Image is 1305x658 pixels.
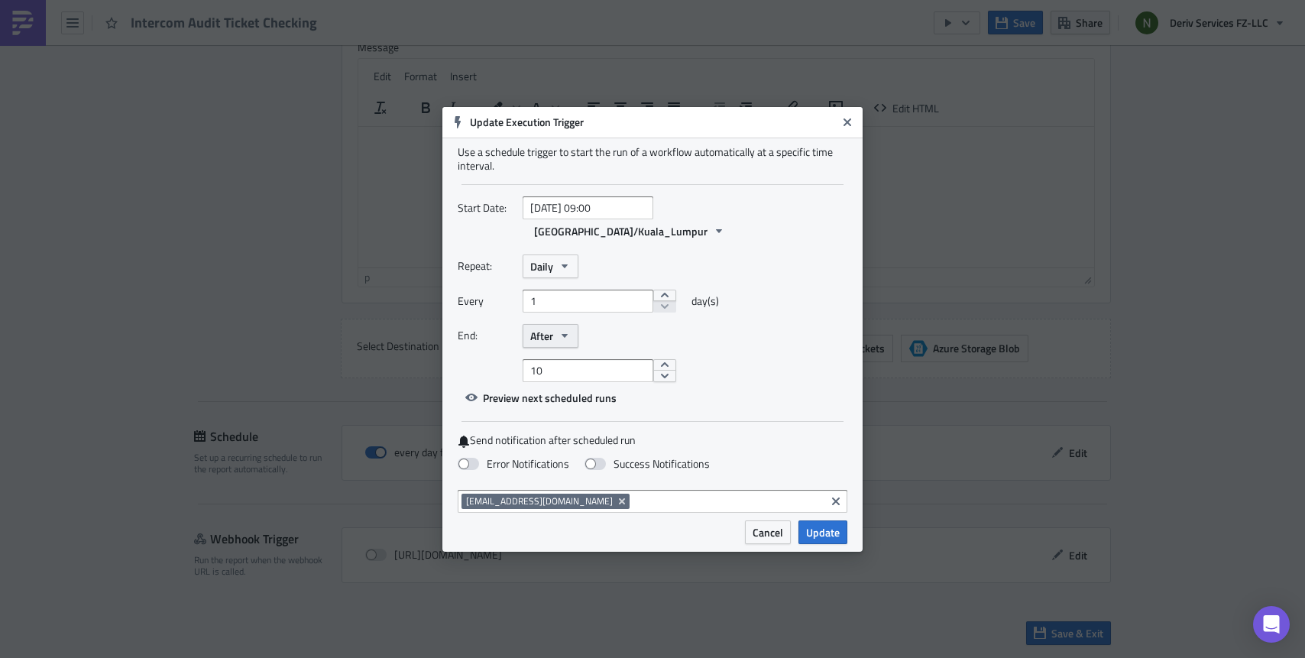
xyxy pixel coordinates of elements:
button: Close [836,111,859,134]
h6: Update Execution Trigger [470,115,837,129]
span: After [530,328,553,344]
span: Cancel [753,524,783,540]
input: YYYY-MM-DD HH:mm [523,196,653,219]
span: Daily [530,258,553,274]
button: Remove Tag [616,494,630,509]
button: decrement [653,370,676,382]
label: Every [458,290,515,313]
label: End: [458,324,515,347]
label: Success Notifications [584,457,710,471]
div: Use a schedule trigger to start the run of a workflow automatically at a specific time interval. [458,145,847,173]
button: After [523,324,578,348]
label: Error Notifications [458,457,569,471]
label: Send notification after scheduled run [458,433,847,448]
span: Update [806,524,840,540]
button: increment [653,290,676,302]
button: Update [798,520,847,544]
label: Start Date: [458,196,515,219]
span: [GEOGRAPHIC_DATA]/Kuala_Lumpur [534,223,708,239]
button: [GEOGRAPHIC_DATA]/Kuala_Lumpur [526,219,733,243]
span: Preview next scheduled runs [483,390,617,406]
button: Daily [523,254,578,278]
label: Repeat: [458,254,515,277]
button: decrement [653,300,676,313]
span: [EMAIL_ADDRESS][DOMAIN_NAME] [466,495,613,507]
button: Clear selected items [827,492,845,511]
div: Open Intercom Messenger [1253,606,1290,643]
button: Cancel [745,520,791,544]
span: day(s) [691,290,719,313]
button: increment [653,359,676,371]
button: Preview next scheduled runs [458,386,624,410]
body: Rich Text Area. Press ALT-0 for help. [6,6,730,18]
